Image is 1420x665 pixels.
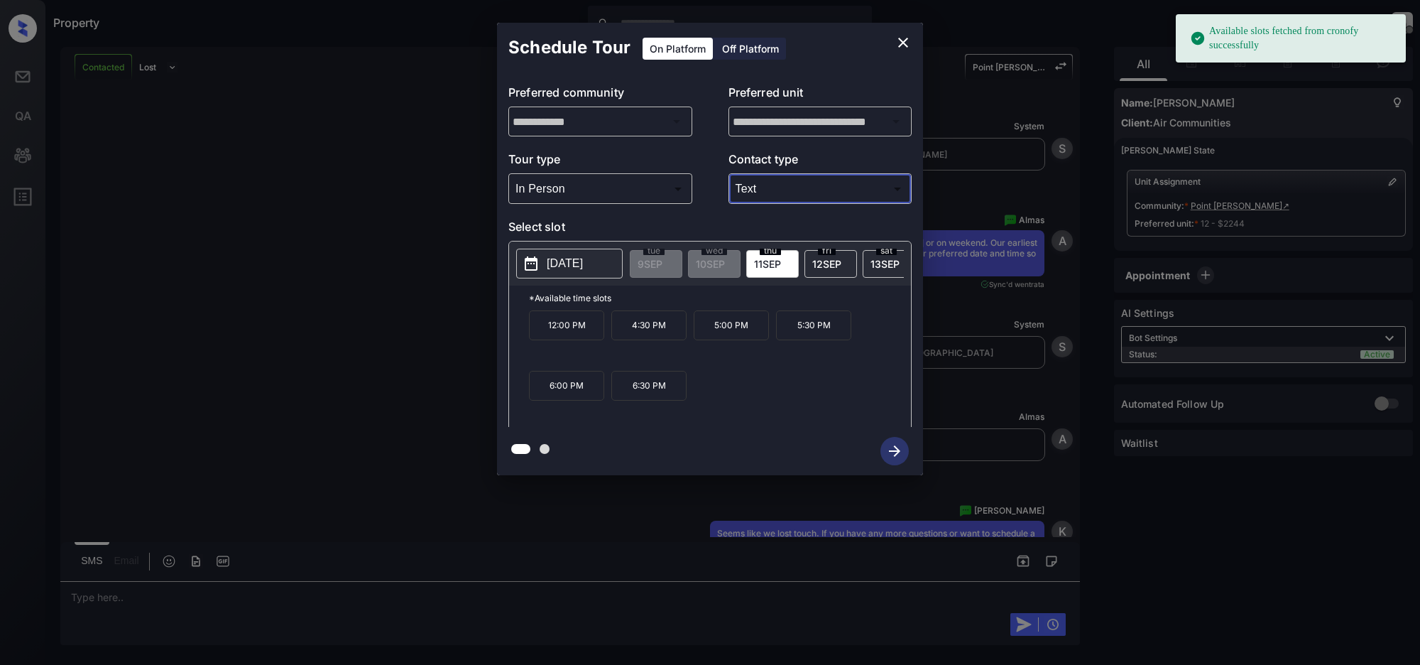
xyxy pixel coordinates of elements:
[760,247,781,255] span: thu
[776,310,851,340] p: 5:30 PM
[529,286,911,310] p: *Available time slots
[746,250,799,278] div: date-select
[872,433,917,470] button: btn-next
[516,249,623,279] button: [DATE]
[508,218,912,241] p: Select slot
[715,38,786,60] div: Off Platform
[1190,18,1394,58] div: Available slots fetched from cronofy successfully
[876,247,897,255] span: sat
[728,84,912,107] p: Preferred unit
[870,258,900,270] span: 13 SEP
[508,151,692,173] p: Tour type
[804,250,857,278] div: date-select
[754,258,781,270] span: 11 SEP
[497,23,642,72] h2: Schedule Tour
[512,177,689,200] div: In Person
[611,371,687,401] p: 6:30 PM
[863,250,915,278] div: date-select
[812,258,841,270] span: 12 SEP
[889,28,917,57] button: close
[529,310,604,340] p: 12:00 PM
[694,310,769,340] p: 5:00 PM
[728,151,912,173] p: Contact type
[818,247,836,255] span: fri
[732,177,909,200] div: Text
[508,84,692,107] p: Preferred community
[611,310,687,340] p: 4:30 PM
[547,255,583,272] p: [DATE]
[643,38,713,60] div: On Platform
[529,371,604,401] p: 6:00 PM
